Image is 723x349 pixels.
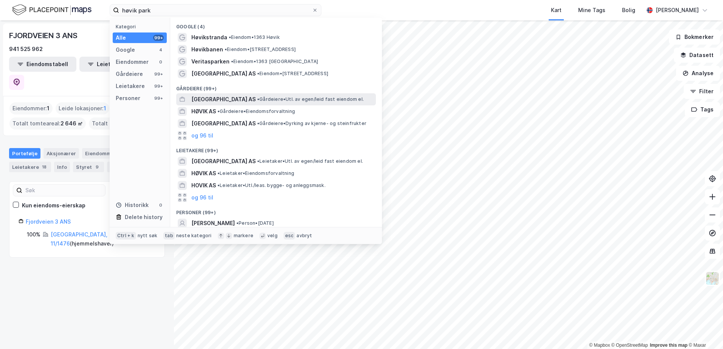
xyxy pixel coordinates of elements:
iframe: Chat Widget [685,313,723,349]
span: Leietaker • Eiendomsforvaltning [217,170,294,176]
button: og 96 til [191,131,213,140]
div: FJORDVEIEN 3 ANS [9,29,79,42]
span: • [257,120,259,126]
div: Gårdeiere (99+) [170,80,382,93]
div: Leietakere (99+) [170,142,382,155]
div: [PERSON_NAME] [656,6,699,15]
div: Aksjonærer [43,148,79,159]
div: velg [267,233,278,239]
input: Søk [22,185,105,196]
div: Mine Tags [578,6,605,15]
div: Gårdeiere [116,69,143,79]
div: 99+ [153,35,164,41]
span: [GEOGRAPHIC_DATA] AS [191,157,256,166]
span: • [257,71,259,76]
button: Bokmerker [669,29,720,45]
div: Bolig [622,6,635,15]
a: [GEOGRAPHIC_DATA], 11/1476 [51,231,107,247]
button: Leietakertabell [79,57,147,72]
div: 4 [158,47,164,53]
span: • [225,46,227,52]
div: Delete history [125,213,163,222]
button: Tags [685,102,720,117]
div: 100% [27,230,40,239]
div: Kategori [116,24,167,29]
button: Eiendomstabell [9,57,76,72]
span: 1 [47,104,50,113]
button: Datasett [674,48,720,63]
span: • [217,108,220,114]
div: Portefølje [9,148,40,159]
span: Eiendom • 1363 Høvik [229,34,280,40]
span: • [231,59,233,64]
span: Veritasparken [191,57,230,66]
span: Person • [DATE] [236,220,274,226]
span: Eiendom • 1363 [GEOGRAPHIC_DATA] [231,59,318,65]
span: • [229,34,231,40]
span: Gårdeiere • Utl. av egen/leid fast eiendom el. [257,96,364,102]
div: Totalt byggareal : [89,117,162,130]
div: 0 [158,202,164,208]
a: Improve this map [650,343,687,348]
button: Analyse [676,66,720,81]
img: Z [705,271,720,286]
div: Totalt tomteareal : [9,117,86,130]
div: Leietakere [9,162,51,172]
div: Personer [116,94,140,103]
div: Kart [551,6,562,15]
span: Høvikstranda [191,33,227,42]
div: Styret [73,162,104,172]
div: ( hjemmelshaver ) [51,230,155,248]
span: [GEOGRAPHIC_DATA] AS [191,69,256,78]
span: • [236,220,239,226]
div: 9 [93,163,101,171]
span: 2 646 ㎡ [61,119,83,128]
span: • [257,96,259,102]
div: Kontrollprogram for chat [685,313,723,349]
div: tab [163,232,175,239]
div: 18 [40,163,48,171]
a: Mapbox [589,343,610,348]
div: Leietakere [116,82,145,91]
div: Ctrl + k [116,232,136,239]
span: Gårdeiere • Eiendomsforvaltning [217,108,295,114]
div: 0 [158,59,164,65]
div: 941 525 962 [9,45,43,54]
span: • [217,182,220,188]
div: Google (4) [170,18,382,31]
div: Google [116,45,135,54]
img: logo.f888ab2527a4732fd821a326f86c7f29.svg [12,3,92,17]
span: Leietaker • Utl./leas. bygge- og anleggsmask. [217,182,326,188]
div: 99+ [153,71,164,77]
div: Personer (99+) [170,204,382,217]
div: Leide lokasjoner : [56,102,109,114]
span: [GEOGRAPHIC_DATA] AS [191,95,256,104]
span: HOVIK AS [191,181,216,190]
button: Filter [684,84,720,99]
span: HØVIK AS [191,169,216,178]
div: Info [54,162,70,172]
div: Kun eiendoms-eierskap [22,201,85,210]
span: Leietaker • Utl. av egen/leid fast eiendom el. [257,158,363,164]
span: [PERSON_NAME] [191,219,235,228]
div: nytt søk [138,233,158,239]
span: • [217,170,220,176]
div: 99+ [153,83,164,89]
a: Fjordveien 3 ANS [26,218,71,225]
div: neste kategori [176,233,212,239]
div: Transaksjoner [107,162,159,172]
span: HØVIK AS [191,107,216,116]
span: • [257,158,259,164]
div: Eiendommer [116,57,149,66]
div: avbryt [296,233,312,239]
div: Alle [116,33,126,42]
span: Høvikbanen [191,45,223,54]
div: esc [284,232,295,239]
a: OpenStreetMap [611,343,648,348]
input: Søk på adresse, matrikkel, gårdeiere, leietakere eller personer [119,5,312,16]
div: Historikk [116,201,149,210]
div: Eiendommer : [9,102,53,114]
span: 1 [104,104,106,113]
div: Eiendommer [82,148,129,159]
span: Gårdeiere • Dyrking av kjerne- og steinfrukter [257,120,366,127]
